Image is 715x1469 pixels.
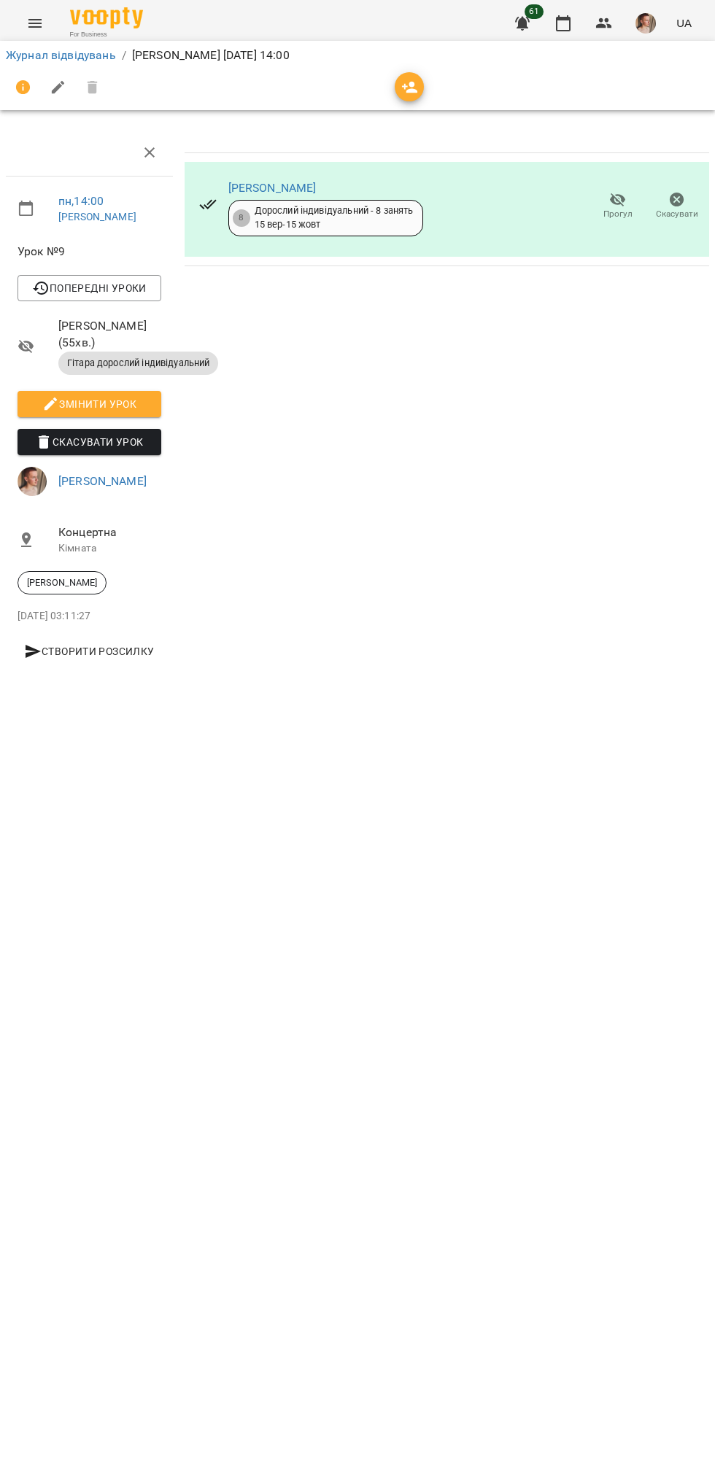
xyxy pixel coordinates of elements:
[29,279,150,297] span: Попередні уроки
[233,209,250,227] div: 8
[58,357,218,370] span: Гітара дорослий індивідуальний
[18,576,106,589] span: [PERSON_NAME]
[58,194,104,208] a: пн , 14:00
[6,48,116,62] a: Журнал відвідувань
[58,541,161,556] p: Кімната
[58,211,136,222] a: [PERSON_NAME]
[132,47,290,64] p: [PERSON_NAME] [DATE] 14:00
[58,524,161,541] span: Концертна
[588,186,647,227] button: Прогул
[603,208,633,220] span: Прогул
[670,9,697,36] button: UA
[122,47,126,64] li: /
[647,186,706,227] button: Скасувати
[29,433,150,451] span: Скасувати Урок
[70,30,143,39] span: For Business
[255,204,414,231] div: Дорослий індивідуальний - 8 занять 15 вер - 15 жовт
[656,208,698,220] span: Скасувати
[525,4,544,19] span: 61
[18,609,161,624] p: [DATE] 03:11:27
[18,467,47,496] img: 17edbb4851ce2a096896b4682940a88a.jfif
[18,391,161,417] button: Змінити урок
[23,643,155,660] span: Створити розсилку
[58,317,161,352] span: [PERSON_NAME] ( 55 хв. )
[6,47,709,64] nav: breadcrumb
[18,275,161,301] button: Попередні уроки
[18,243,161,260] span: Урок №9
[18,571,107,594] div: [PERSON_NAME]
[18,6,53,41] button: Menu
[18,429,161,455] button: Скасувати Урок
[635,13,656,34] img: 17edbb4851ce2a096896b4682940a88a.jfif
[58,474,147,488] a: [PERSON_NAME]
[18,638,161,664] button: Створити розсилку
[70,7,143,28] img: Voopty Logo
[228,181,317,195] a: [PERSON_NAME]
[676,15,692,31] span: UA
[29,395,150,413] span: Змінити урок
